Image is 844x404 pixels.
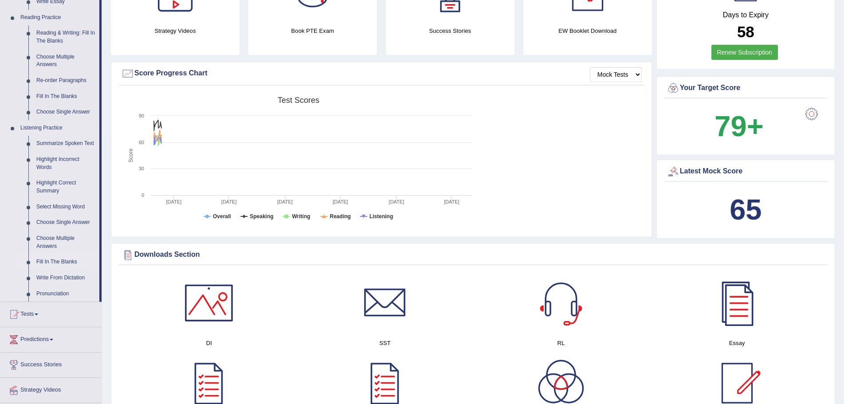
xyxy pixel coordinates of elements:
a: Pronunciation [32,286,99,302]
h4: Days to Expiry [667,11,825,19]
h4: Book PTE Exam [248,26,377,35]
tspan: [DATE] [166,199,182,204]
a: Summarize Spoken Text [32,136,99,152]
h4: Strategy Videos [111,26,239,35]
a: Highlight Incorrect Words [32,152,99,175]
tspan: Speaking [250,213,273,220]
text: 30 [139,166,144,171]
tspan: [DATE] [277,199,293,204]
h4: EW Booklet Download [523,26,652,35]
tspan: Listening [369,213,393,220]
div: Latest Mock Score [667,165,825,178]
h4: DI [126,338,293,348]
tspan: Score [128,149,134,163]
a: Choose Single Answer [32,215,99,231]
text: 90 [139,113,144,118]
a: Strategy Videos [0,378,102,400]
tspan: Overall [213,213,231,220]
tspan: [DATE] [333,199,348,204]
h4: RL [478,338,645,348]
tspan: Test scores [278,96,319,105]
a: Predictions [0,327,102,349]
a: Highlight Correct Summary [32,175,99,199]
a: Select Missing Word [32,199,99,215]
a: Write From Dictation [32,270,99,286]
div: Score Progress Chart [121,67,642,80]
a: Fill In The Blanks [32,89,99,105]
tspan: [DATE] [221,199,237,204]
h4: Essay [653,338,820,348]
b: 65 [730,193,762,226]
a: Choose Multiple Answers [32,49,99,73]
div: Downloads Section [121,248,825,262]
h4: Success Stories [386,26,514,35]
a: Renew Subscription [711,45,778,60]
h4: SST [302,338,469,348]
text: 60 [139,140,144,145]
tspan: [DATE] [444,199,459,204]
a: Tests [0,302,102,324]
a: Fill In The Blanks [32,254,99,270]
div: Your Target Score [667,82,825,95]
a: Choose Single Answer [32,104,99,120]
b: 58 [737,23,754,40]
tspan: Writing [292,213,310,220]
a: Success Stories [0,353,102,375]
b: 79+ [714,110,763,142]
a: Re-order Paragraphs [32,73,99,89]
a: Choose Multiple Answers [32,231,99,254]
a: Listening Practice [16,120,99,136]
tspan: Reading [330,213,351,220]
text: 0 [141,192,144,198]
tspan: [DATE] [389,199,404,204]
a: Reading Practice [16,10,99,26]
a: Reading & Writing: Fill In The Blanks [32,25,99,49]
